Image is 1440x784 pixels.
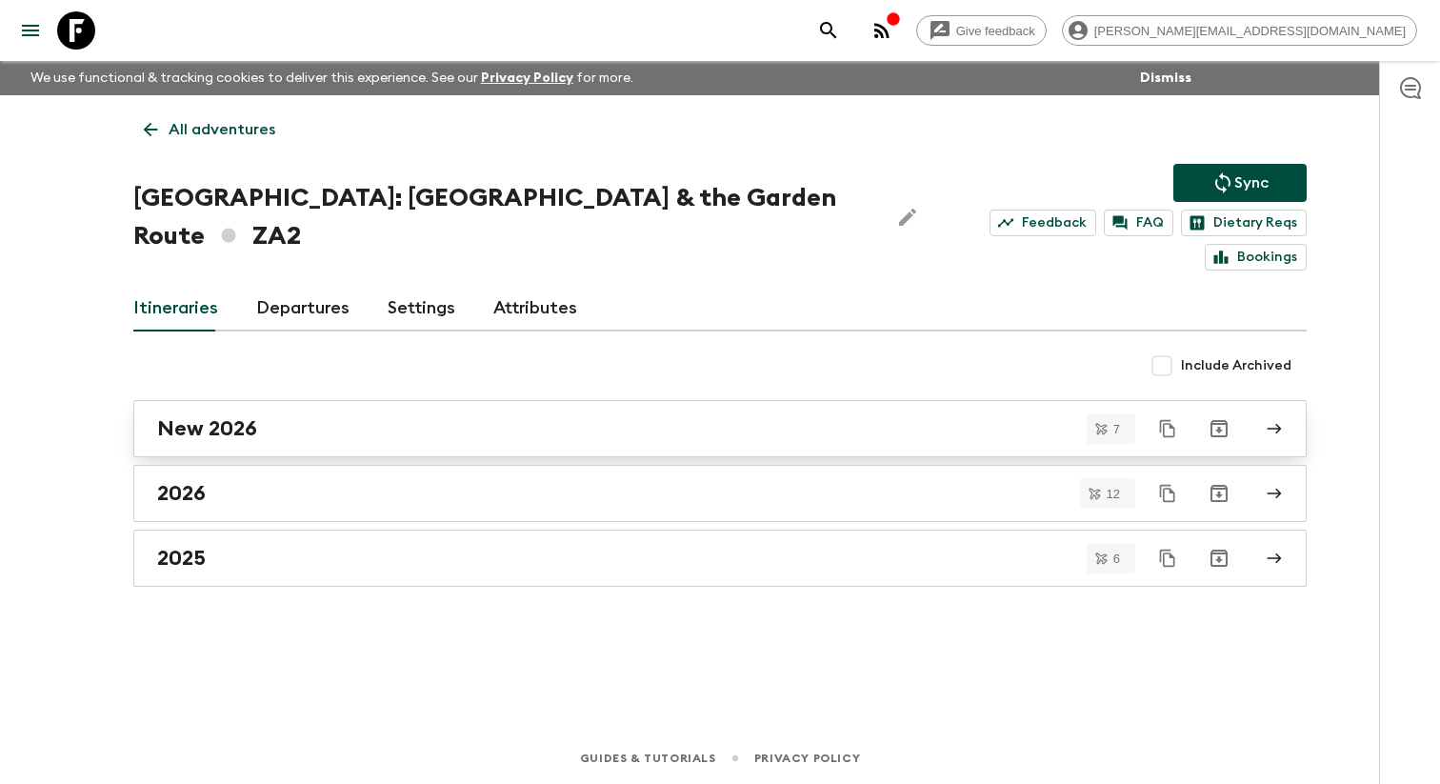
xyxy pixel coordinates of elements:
button: Dismiss [1135,65,1196,91]
h2: 2025 [157,546,206,571]
a: Privacy Policy [481,71,573,85]
a: Itineraries [133,286,218,332]
a: Privacy Policy [754,748,860,769]
a: Guides & Tutorials [580,748,716,769]
p: We use functional & tracking cookies to deliver this experience. See our for more. [23,61,641,95]
a: New 2026 [133,400,1307,457]
span: Give feedback [946,24,1046,38]
div: [PERSON_NAME][EMAIL_ADDRESS][DOMAIN_NAME] [1062,15,1417,46]
p: All adventures [169,118,275,141]
button: Archive [1200,410,1238,448]
button: search adventures [810,11,848,50]
span: 12 [1095,488,1131,500]
a: Attributes [493,286,577,332]
button: Archive [1200,474,1238,513]
span: 6 [1102,553,1131,565]
a: 2025 [133,530,1307,587]
button: Duplicate [1150,412,1185,446]
span: 7 [1102,423,1131,435]
button: Edit Adventure Title [889,179,927,255]
a: Settings [388,286,455,332]
span: Include Archived [1181,356,1291,375]
button: Duplicate [1150,476,1185,511]
a: Dietary Reqs [1181,210,1307,236]
a: Departures [256,286,350,332]
h2: 2026 [157,481,206,506]
p: Sync [1234,171,1269,194]
button: Sync adventure departures to the booking engine [1173,164,1307,202]
button: Duplicate [1150,541,1185,575]
h1: [GEOGRAPHIC_DATA]: [GEOGRAPHIC_DATA] & the Garden Route ZA2 [133,179,873,255]
span: [PERSON_NAME][EMAIL_ADDRESS][DOMAIN_NAME] [1084,24,1416,38]
a: FAQ [1104,210,1173,236]
h2: New 2026 [157,416,257,441]
button: menu [11,11,50,50]
a: All adventures [133,111,286,149]
a: Feedback [990,210,1096,236]
a: 2026 [133,465,1307,522]
a: Bookings [1205,244,1307,271]
a: Give feedback [916,15,1047,46]
button: Archive [1200,539,1238,577]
